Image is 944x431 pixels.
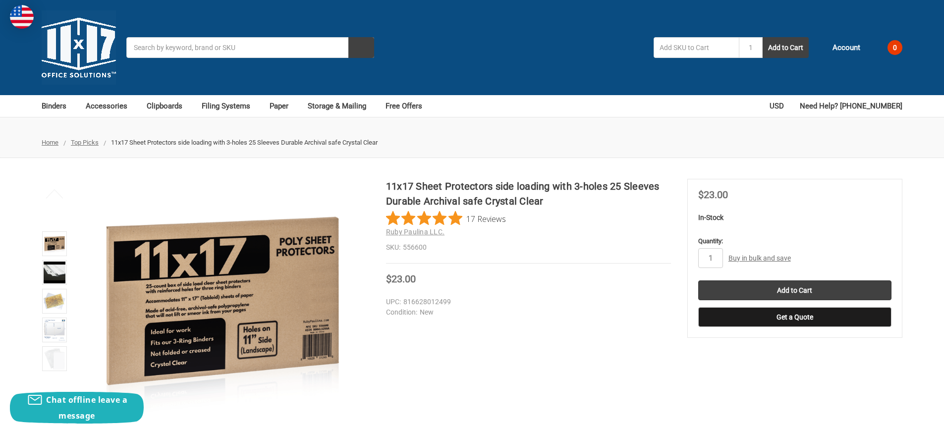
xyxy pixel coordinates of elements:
[386,307,666,318] dd: New
[386,228,444,236] a: Ruby Paulina LLC.
[871,35,902,60] a: 0
[44,262,65,283] img: 11x17 Sheet Protectors side loading with 3-holes 25 Sleeves Durable Archival safe Crystal Clear
[10,5,34,29] img: duty and tax information for United States
[40,184,70,204] button: Previous
[308,95,375,117] a: Storage & Mailing
[46,394,127,421] span: Chat offline leave a message
[833,42,860,54] span: Account
[698,213,891,223] p: In-Stock
[42,139,58,146] a: Home
[99,179,346,427] img: 11x17 Sheet Protectors side loading with 3-holes 25 Sleeves Durable Archival safe Crystal Clear
[42,95,75,117] a: Binders
[386,242,400,253] dt: SKU:
[71,139,99,146] a: Top Picks
[386,297,666,307] dd: 816628012499
[386,307,417,318] dt: Condition:
[698,189,728,201] span: $23.00
[386,273,416,285] span: $23.00
[44,290,65,312] img: 11x17 Sheet Protector Poly with holes on 11" side 556600
[386,242,671,253] dd: 556600
[386,95,422,117] a: Free Offers
[763,37,809,58] button: Add to Cart
[10,392,144,424] button: Chat offline leave a message
[698,236,891,246] label: Quantity:
[42,10,116,85] img: 11x17.com
[270,95,297,117] a: Paper
[147,95,191,117] a: Clipboards
[86,95,136,117] a: Accessories
[698,307,891,327] button: Get a Quote
[44,319,65,341] img: 11x17 Sheet Protectors side loading with 3-holes 25 Sleeves Durable Archival safe Crystal Clear
[466,211,506,226] span: 17 Reviews
[654,37,739,58] input: Add SKU to Cart
[386,211,506,226] button: Rated 4.8 out of 5 stars from 17 reviews. Jump to reviews.
[698,280,891,300] input: Add to Cart
[44,348,65,370] img: 11x17 Sheet Protectors side loading with 3-holes 25 Sleeves Durable Archival safe Crystal Clear
[888,40,902,55] span: 0
[111,139,378,146] span: 11x17 Sheet Protectors side loading with 3-holes 25 Sleeves Durable Archival safe Crystal Clear
[44,233,65,255] img: 11x17 Sheet Protectors side loading with 3-holes 25 Sleeves Durable Archival safe Crystal Clear
[819,35,860,60] a: Account
[202,95,259,117] a: Filing Systems
[386,297,401,307] dt: UPC:
[126,37,374,58] input: Search by keyword, brand or SKU
[728,254,791,262] a: Buy in bulk and save
[800,95,902,117] a: Need Help? [PHONE_NUMBER]
[386,179,671,209] h1: 11x17 Sheet Protectors side loading with 3-holes 25 Sleeves Durable Archival safe Crystal Clear
[770,95,789,117] a: USD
